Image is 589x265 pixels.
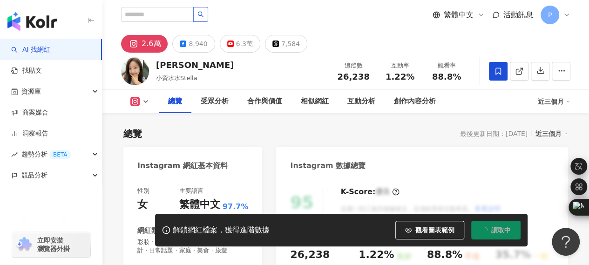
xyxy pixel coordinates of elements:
div: 相似網紅 [301,96,329,107]
div: 2.6萬 [142,37,161,50]
span: 觀看圖表範例 [415,226,454,234]
div: [PERSON_NAME] [156,59,234,71]
div: Instagram 網紅基本資料 [137,161,228,171]
div: 繁體中文 [179,197,220,212]
div: 女 [137,197,148,212]
span: 活動訊息 [503,10,533,19]
span: 97.7% [223,202,249,212]
img: chrome extension [15,237,33,252]
div: 8,940 [189,37,207,50]
button: 觀看圖表範例 [395,221,464,239]
div: 互動率 [382,61,418,70]
div: 觀看率 [429,61,464,70]
span: 資源庫 [21,81,41,102]
div: 最後更新日期：[DATE] [460,130,528,137]
div: 合作與價值 [247,96,282,107]
button: 7,584 [265,35,307,53]
div: 總覽 [168,96,182,107]
img: KOL Avatar [121,57,149,85]
span: 競品分析 [21,165,47,186]
div: 1.22% [359,248,394,262]
button: 8,940 [172,35,215,53]
button: 讀取中 [471,221,521,239]
div: 性別 [137,187,149,195]
span: P [548,10,552,20]
span: 繁體中文 [444,10,474,20]
div: BETA [49,150,71,159]
span: 小資水水Stella [156,75,197,82]
span: 讀取中 [491,226,511,234]
div: 互動分析 [347,96,375,107]
span: 88.8% [432,72,461,82]
a: 洞察報告 [11,129,48,138]
div: 6.3萬 [236,37,253,50]
div: K-Score : [340,187,399,197]
span: 彩妝 · 母嬰 · 促購導購 · 親子 · 室內外設計 · 日常話題 · 家庭 · 美食 · 旅遊 [137,238,248,255]
button: 6.3萬 [220,35,260,53]
span: 26,238 [337,72,369,82]
span: 趨勢分析 [21,144,71,165]
a: 找貼文 [11,66,42,75]
div: 88.8% [427,248,462,262]
div: 26,238 [290,248,330,262]
span: search [197,11,204,18]
a: 商案媒合 [11,108,48,117]
button: 2.6萬 [121,35,168,53]
a: chrome extension立即安裝 瀏覽器外掛 [12,232,90,257]
div: 追蹤數 [336,61,371,70]
div: 受眾分析 [201,96,229,107]
div: 主要語言 [179,187,203,195]
span: rise [11,151,18,158]
span: 立即安裝 瀏覽器外掛 [37,236,70,253]
div: 解鎖網紅檔案，獲得進階數據 [173,225,270,235]
div: 7,584 [281,37,300,50]
div: 創作內容分析 [394,96,436,107]
img: logo [7,12,57,31]
div: 近三個月 [538,94,570,109]
div: Instagram 數據總覽 [290,161,366,171]
span: loading [481,226,487,233]
div: 總覽 [123,127,142,140]
a: searchAI 找網紅 [11,45,50,54]
span: 1.22% [386,72,414,82]
div: 近三個月 [535,128,568,140]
